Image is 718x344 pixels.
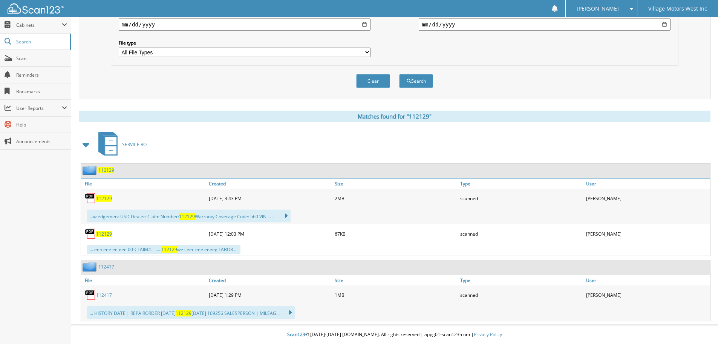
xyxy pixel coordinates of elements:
img: folder2.png [83,165,98,175]
span: Scan123 [287,331,305,338]
label: File type [119,40,370,46]
span: Announcements [16,138,67,145]
a: 112417 [96,292,112,298]
span: Cabinets [16,22,62,28]
span: 112129 [161,246,177,253]
div: scanned [458,191,584,206]
span: [PERSON_NAME] [577,6,619,11]
span: Search [16,39,66,45]
a: User [584,179,710,189]
span: 112129 [176,310,191,316]
div: [DATE] 3:43 PM [207,191,333,206]
div: [PERSON_NAME] [584,191,710,206]
span: Help [16,122,67,128]
img: PDF.png [85,289,96,301]
a: 112417 [98,264,114,270]
a: Size [333,179,459,189]
img: PDF.png [85,193,96,204]
a: File [81,179,207,189]
span: User Reports [16,105,62,111]
span: Reminders [16,72,67,78]
span: Village Motors West Inc [648,6,707,11]
button: Clear [356,74,390,88]
div: Matches found for "112129" [79,111,710,122]
div: [DATE] 12:03 PM [207,226,333,241]
div: [DATE] 1:29 PM [207,287,333,302]
img: PDF.png [85,228,96,239]
div: [PERSON_NAME] [584,226,710,241]
div: scanned [458,287,584,302]
a: User [584,275,710,285]
a: Type [458,179,584,189]
a: Created [207,179,333,189]
div: ...wledgement USD Dealer: Claim Number: Warranty Coverage Code: 560 VIN ... ... [87,210,291,222]
span: SERVICE RO [122,141,147,148]
a: File [81,275,207,285]
div: 1MB [333,287,459,302]
span: Bookmarks [16,88,67,95]
a: Created [207,275,333,285]
a: 112129 [98,167,114,173]
a: Type [458,275,584,285]
a: 112129 [96,195,112,202]
a: Privacy Policy [474,331,502,338]
div: ... een eee ee eee 00-CLAIM#......... we ceec eee eeeeg LABOR ... [87,245,240,254]
div: 2MB [333,191,459,206]
span: 112129 [179,213,195,220]
div: scanned [458,226,584,241]
a: SERVICE RO [94,130,147,159]
a: 112129 [96,231,112,237]
div: © [DATE]-[DATE] [DOMAIN_NAME]. All rights reserved | appg01-scan123-com | [71,325,718,344]
a: Size [333,275,459,285]
button: Search [399,74,433,88]
img: scan123-logo-white.svg [8,3,64,14]
span: Scan [16,55,67,62]
input: start [119,19,370,31]
div: ... HISTORY DATE | REPAIRORDER [DATE] [DATE] 109256 SALESPERSON | MILEAG... [87,306,295,319]
div: [PERSON_NAME] [584,287,710,302]
img: folder2.png [83,262,98,271]
input: end [419,19,671,31]
div: 67KB [333,226,459,241]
